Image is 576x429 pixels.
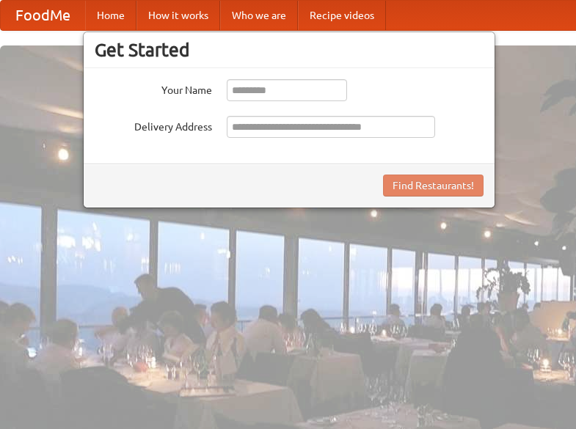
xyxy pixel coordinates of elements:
[95,39,484,61] h3: Get Started
[1,1,85,30] a: FoodMe
[383,175,484,197] button: Find Restaurants!
[85,1,136,30] a: Home
[95,79,212,98] label: Your Name
[95,116,212,134] label: Delivery Address
[298,1,386,30] a: Recipe videos
[220,1,298,30] a: Who we are
[136,1,220,30] a: How it works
